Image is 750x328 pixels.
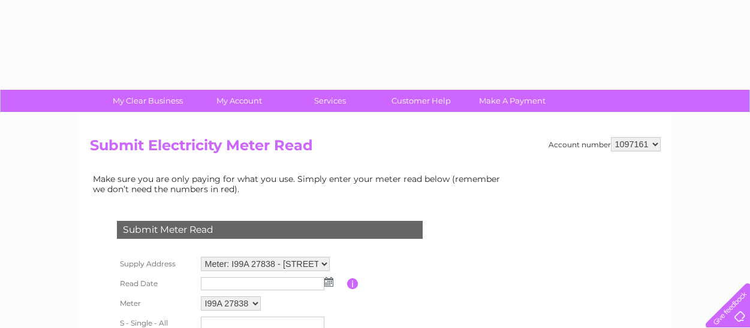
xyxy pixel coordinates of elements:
td: Make sure you are only paying for what you use. Simply enter your meter read below (remember we d... [90,171,510,196]
div: Submit Meter Read [117,221,423,239]
input: Information [347,278,359,289]
a: My Account [189,90,288,112]
a: Customer Help [372,90,471,112]
img: ... [324,277,333,287]
th: Supply Address [114,254,198,274]
th: Read Date [114,274,198,293]
a: My Clear Business [98,90,197,112]
h2: Submit Electricity Meter Read [90,137,661,160]
th: Meter [114,293,198,314]
a: Make A Payment [463,90,562,112]
div: Account number [549,137,661,151]
a: Services [281,90,379,112]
